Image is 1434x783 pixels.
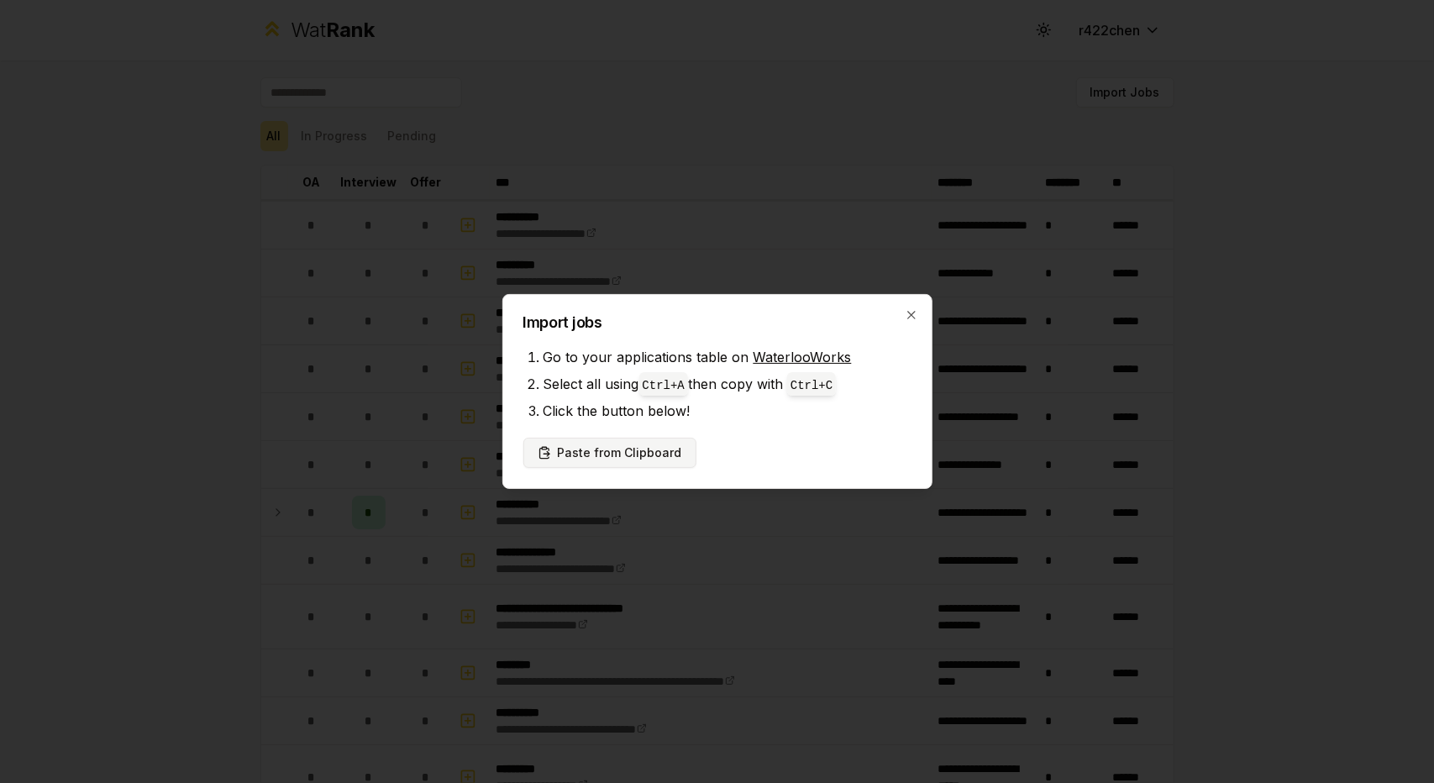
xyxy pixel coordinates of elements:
code: Ctrl+ C [791,379,833,392]
li: Select all using then copy with [544,370,911,397]
code: Ctrl+ A [643,379,685,392]
li: Go to your applications table on [544,344,911,370]
button: Paste from Clipboard [523,438,696,468]
a: WaterlooWorks [754,349,852,365]
h2: Import jobs [523,315,911,330]
li: Click the button below! [544,397,911,424]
